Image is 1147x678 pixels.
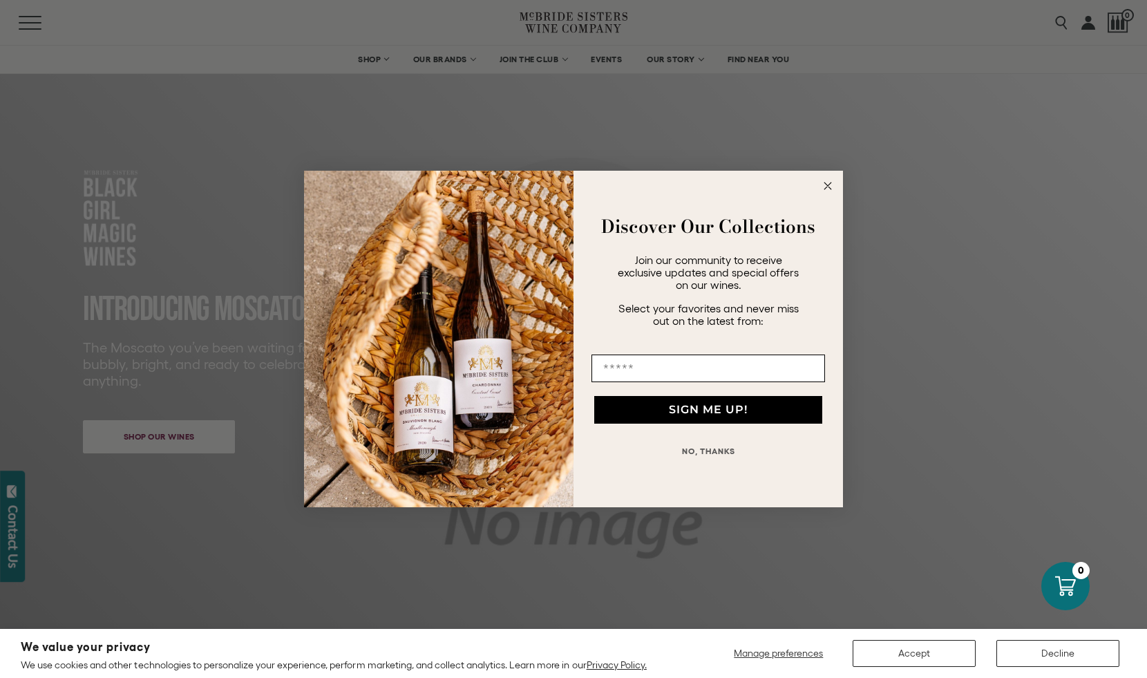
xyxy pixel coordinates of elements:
button: Accept [853,640,976,667]
button: NO, THANKS [591,437,825,465]
div: 0 [1072,562,1090,579]
a: Privacy Policy. [587,659,647,670]
h2: We value your privacy [21,641,647,653]
strong: Discover Our Collections [601,213,815,240]
button: Manage preferences [726,640,832,667]
p: We use cookies and other technologies to personalize your experience, perform marketing, and coll... [21,659,647,671]
button: Decline [996,640,1119,667]
input: Email [591,355,825,382]
span: Manage preferences [734,648,823,659]
button: Close dialog [819,178,836,194]
span: Select your favorites and never miss out on the latest from: [618,302,799,327]
img: 42653730-7e35-4af7-a99d-12bf478283cf.jpeg [304,171,573,508]
span: Join our community to receive exclusive updates and special offers on our wines. [618,254,799,291]
button: SIGN ME UP! [594,396,822,424]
